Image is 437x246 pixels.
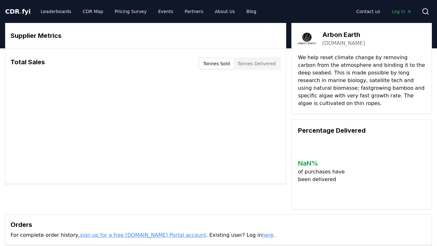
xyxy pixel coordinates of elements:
span: . [20,8,22,15]
button: Tonnes Sold [200,59,234,69]
span: Log in [392,8,412,15]
p: We help reset climate change by removing carbon from the atmosphere and binding it to the deep se... [298,54,425,107]
a: Blog [241,6,261,17]
img: Arbon Earth-logo [298,30,316,47]
h3: Total Sales [11,57,45,70]
h3: Supplier Metrics [11,31,281,40]
h3: Arbon Earth [322,30,365,39]
h3: Percentage Delivered [298,126,425,135]
p: For complete order history, . Existing user? Log in . [11,231,426,239]
a: About Us [210,6,240,17]
a: Pricing Survey [110,6,152,17]
nav: Main [351,6,417,17]
a: Partners [180,6,208,17]
h3: NaN % [298,158,349,168]
a: Contact us [351,6,385,17]
nav: Main [36,6,261,17]
button: Tonnes Delivered [234,59,280,69]
a: sign up for a free [DOMAIN_NAME] Portal account [80,232,206,238]
a: Leaderboards [36,6,76,17]
a: here [262,232,273,238]
span: CDR fyi [5,8,31,15]
a: [DOMAIN_NAME] [322,39,365,47]
p: of purchases have been delivered [298,168,349,183]
a: CDR Map [78,6,108,17]
a: Events [153,6,178,17]
a: Log in [387,6,417,17]
a: CDR.fyi [5,7,31,16]
h3: Orders [11,220,426,229]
